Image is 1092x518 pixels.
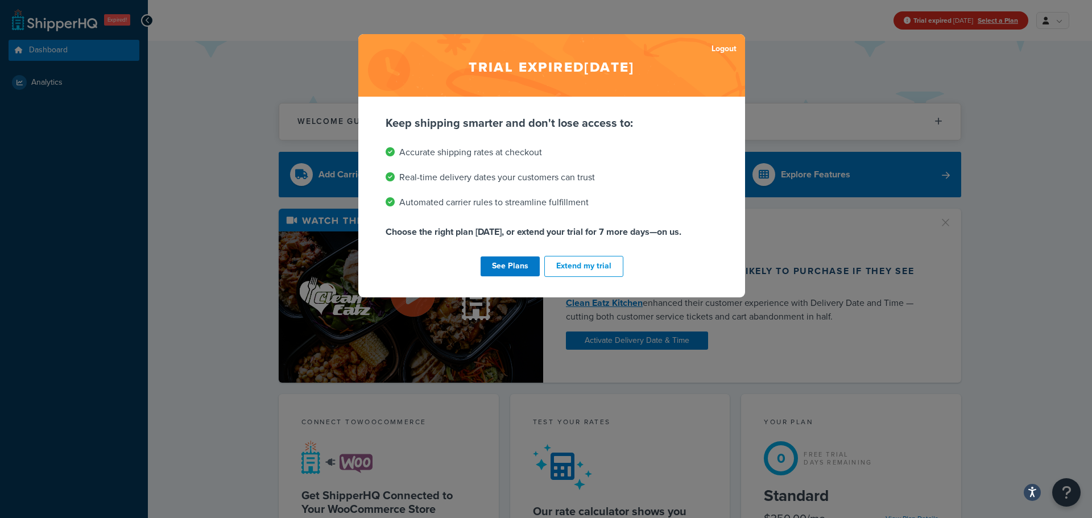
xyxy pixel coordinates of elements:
[386,144,718,160] li: Accurate shipping rates at checkout
[481,256,540,276] a: See Plans
[544,256,623,277] button: Extend my trial
[386,115,718,131] p: Keep shipping smarter and don't lose access to:
[386,169,718,185] li: Real-time delivery dates your customers can trust
[386,224,718,240] p: Choose the right plan [DATE], or extend your trial for 7 more days—on us.
[386,194,718,210] li: Automated carrier rules to streamline fulfillment
[712,41,737,57] a: Logout
[358,34,745,97] h2: Trial expired [DATE]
